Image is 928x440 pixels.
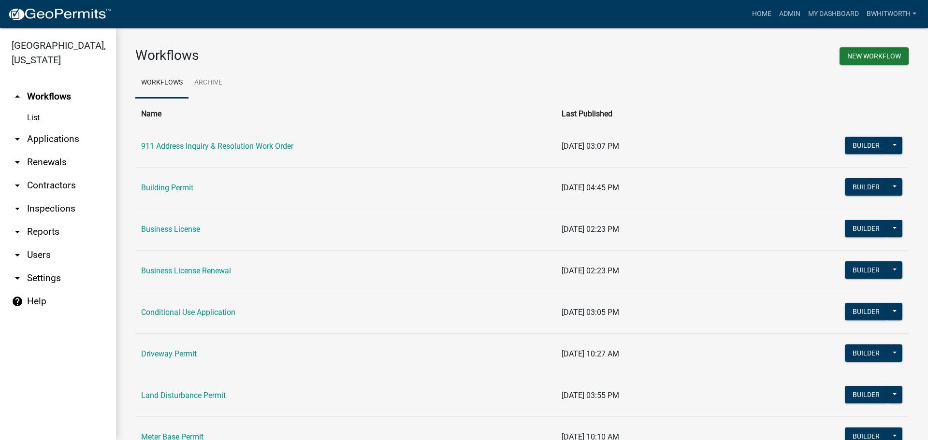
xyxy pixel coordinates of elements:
a: BWhitworth [863,5,920,23]
i: arrow_drop_down [12,226,23,238]
a: Admin [775,5,804,23]
a: Business License Renewal [141,266,231,275]
button: Builder [845,344,887,362]
h3: Workflows [135,47,515,64]
a: Building Permit [141,183,193,192]
i: arrow_drop_down [12,133,23,145]
button: Builder [845,261,887,279]
a: Business License [141,225,200,234]
span: [DATE] 03:05 PM [562,308,619,317]
span: [DATE] 03:07 PM [562,142,619,151]
span: [DATE] 02:23 PM [562,266,619,275]
a: Conditional Use Application [141,308,235,317]
a: Archive [188,68,228,99]
a: Workflows [135,68,188,99]
button: Builder [845,137,887,154]
a: Land Disturbance Permit [141,391,226,400]
button: New Workflow [840,47,909,65]
i: arrow_drop_down [12,156,23,168]
a: Home [748,5,775,23]
span: [DATE] 02:23 PM [562,225,619,234]
span: [DATE] 10:27 AM [562,349,619,358]
button: Builder [845,386,887,403]
th: Last Published [556,102,731,126]
button: Builder [845,303,887,320]
button: Builder [845,220,887,237]
button: Builder [845,178,887,196]
th: Name [135,102,556,126]
i: arrow_drop_down [12,249,23,261]
span: [DATE] 03:55 PM [562,391,619,400]
a: My Dashboard [804,5,863,23]
i: arrow_drop_down [12,203,23,214]
a: 911 Address Inquiry & Resolution Work Order [141,142,293,151]
span: [DATE] 04:45 PM [562,183,619,192]
i: help [12,296,23,307]
i: arrow_drop_up [12,91,23,102]
i: arrow_drop_down [12,272,23,284]
i: arrow_drop_down [12,180,23,191]
a: Driveway Permit [141,349,197,358]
